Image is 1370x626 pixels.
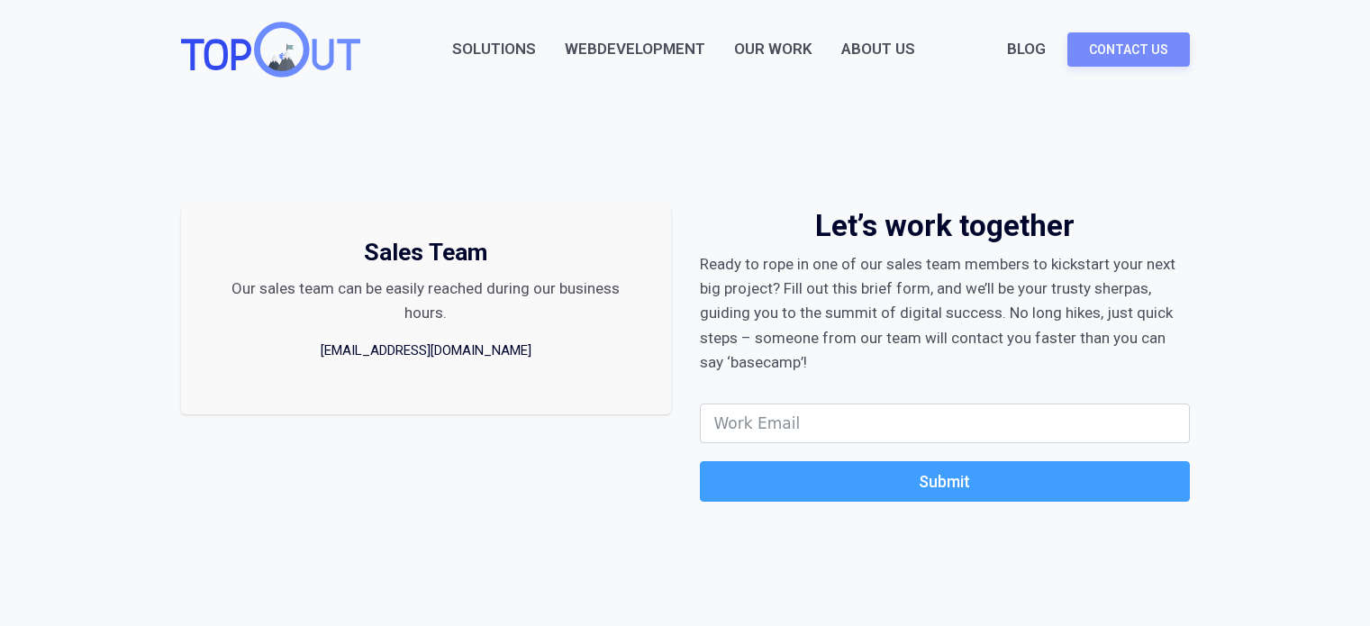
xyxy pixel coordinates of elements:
a: Contact Us [1067,32,1190,67]
div: Ready to rope in one of our sales team members to kickstart your next big project? Fill out this ... [700,252,1190,375]
input: email [700,404,1190,443]
a: Blog [1007,37,1046,61]
ifsotrigger: Web [565,37,597,61]
div: Our sales team can be easily reached during our business hours. [210,277,642,325]
a: WebDevelopment [565,37,705,61]
h5: Sales Team [364,236,487,269]
div: About Us [841,37,915,61]
a: Solutions [452,37,536,61]
a: Our Work [734,37,812,61]
button: Submit [700,461,1190,502]
h4: Let’s work together [815,207,1075,245]
a: [EMAIL_ADDRESS][DOMAIN_NAME] [318,340,534,362]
